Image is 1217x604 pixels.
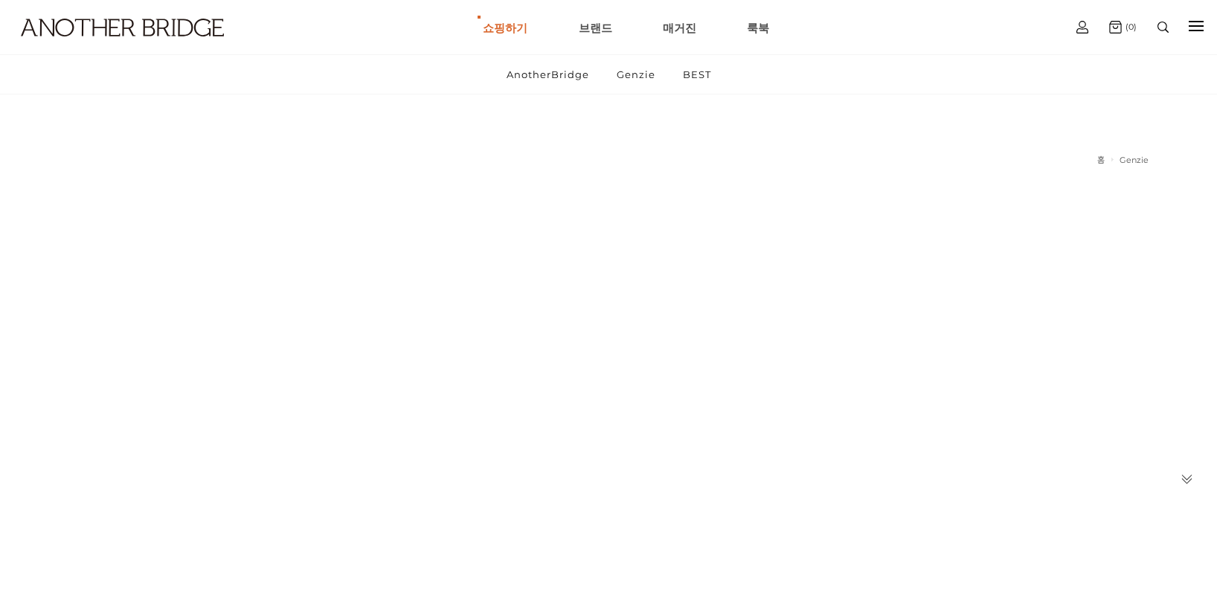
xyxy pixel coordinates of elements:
span: (0) [1122,22,1137,32]
img: cart [1076,21,1088,33]
a: Genzie [1120,155,1149,165]
a: AnotherBridge [494,55,602,94]
a: BEST [670,55,724,94]
a: 매거진 [663,1,696,54]
a: (0) [1109,21,1137,33]
a: 홈 [1097,155,1105,165]
img: logo [21,19,224,36]
a: Genzie [604,55,668,94]
img: cart [1109,21,1122,33]
img: search [1157,22,1169,33]
a: 브랜드 [579,1,612,54]
a: 쇼핑하기 [483,1,527,54]
a: logo [7,19,190,73]
a: 룩북 [747,1,769,54]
